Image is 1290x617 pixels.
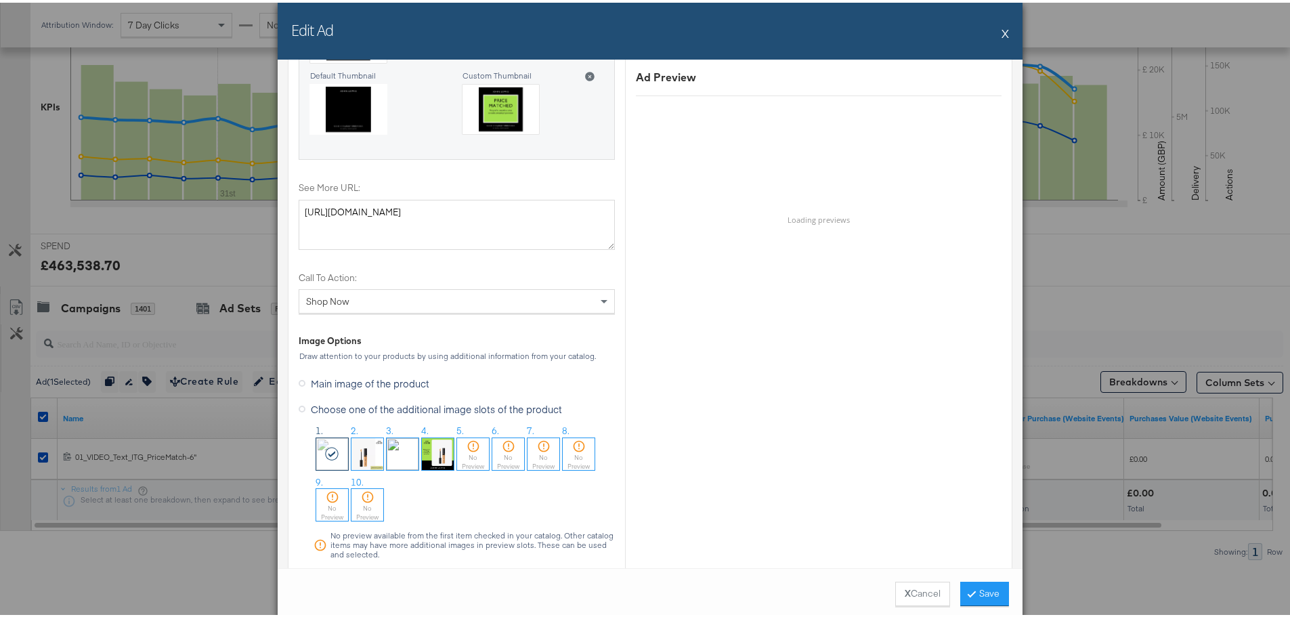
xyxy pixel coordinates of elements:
[387,435,418,467] img: fl_layer_app
[960,579,1009,603] button: Save
[895,579,950,603] button: XCancel
[299,269,615,282] label: Call To Action:
[456,422,464,435] span: 5.
[528,450,559,468] div: No Preview
[299,332,362,345] div: Image Options
[492,450,524,468] div: No Preview
[311,374,429,387] span: Main image of the product
[563,450,595,468] div: No Preview
[421,422,429,435] span: 4.
[351,501,383,519] div: No Preview
[306,293,349,305] span: Shop Now
[291,17,333,37] h2: Edit Ad
[386,422,393,435] span: 3.
[351,435,383,467] img: 0Of7JYLfoERr07M7KSl2MQ.jpg
[626,212,1012,222] h6: Loading previews
[527,422,534,435] span: 7.
[316,422,323,435] span: 1.
[299,349,615,358] div: Draw attention to your products by using additional information from your catalog.
[462,68,604,78] div: Custom Thumbnail
[562,422,569,435] span: 8.
[330,528,615,557] div: No preview available from the first item checked in your catalog. Other catalog items may have mo...
[316,501,348,519] div: No Preview
[311,400,562,413] span: Choose one of the additional image slots of the product
[905,584,911,597] strong: X
[636,67,1002,83] div: Ad Preview
[492,422,499,435] span: 6.
[1002,17,1009,44] button: X
[351,473,364,486] span: 10.
[457,450,489,468] div: No Preview
[299,197,615,247] textarea: [URL][DOMAIN_NAME]
[351,422,358,435] span: 2.
[316,473,323,486] span: 9.
[299,179,615,192] label: See More URL:
[309,68,452,78] div: Default Thumbnail
[422,435,454,467] img: 9cfMwUay24OeVY19tAIhHA.jpg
